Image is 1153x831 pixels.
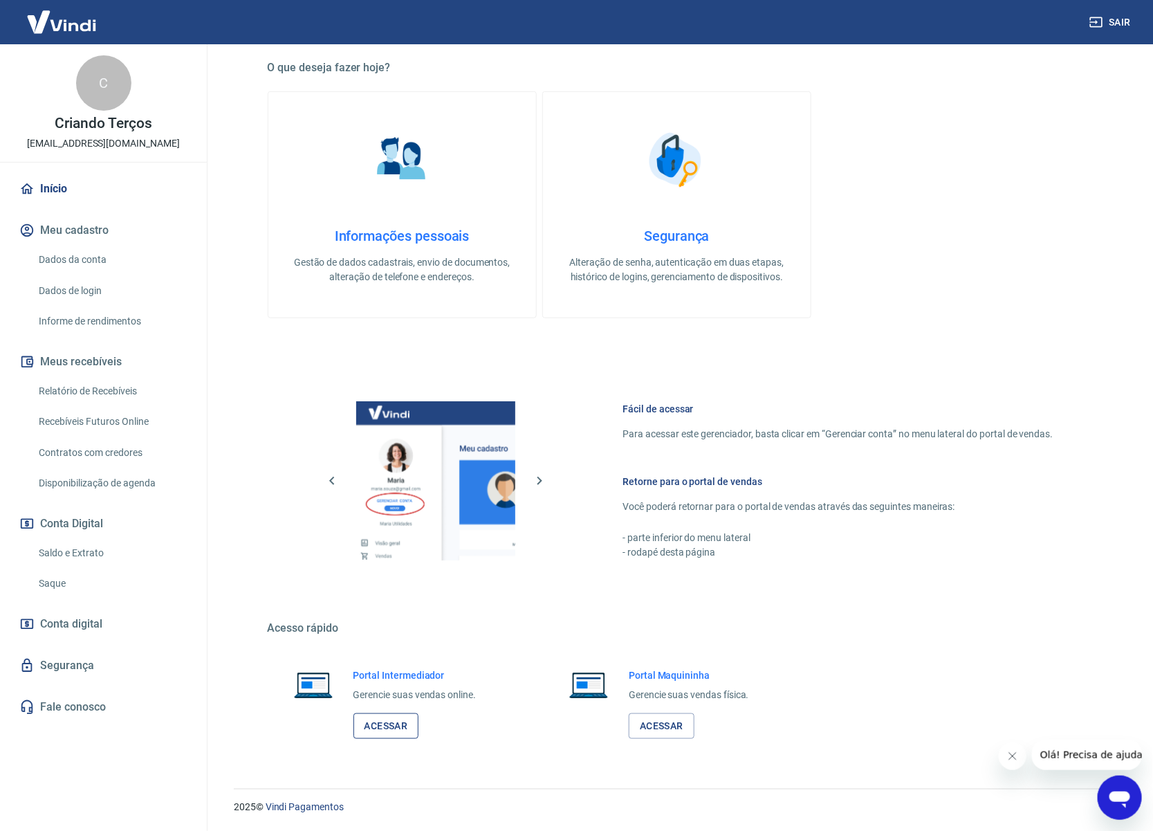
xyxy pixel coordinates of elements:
[367,125,436,194] img: Informações pessoais
[268,61,1087,75] h5: O que deseja fazer hoje?
[623,475,1053,488] h6: Retorne para o portal de vendas
[290,255,514,284] p: Gestão de dados cadastrais, envio de documentos, alteração de telefone e endereços.
[623,531,1053,545] p: - parte inferior do menu lateral
[1087,10,1136,35] button: Sair
[27,136,180,151] p: [EMAIL_ADDRESS][DOMAIN_NAME]
[1098,776,1142,820] iframe: Botão para abrir a janela de mensagens
[33,539,190,567] a: Saldo e Extrato
[1032,740,1142,770] iframe: Mensagem da empresa
[76,55,131,111] div: C
[40,614,102,634] span: Conta digital
[290,228,514,244] h4: Informações pessoais
[999,742,1026,770] iframe: Fechar mensagem
[623,402,1053,416] h6: Fácil de acessar
[17,692,190,722] a: Fale conosco
[33,277,190,305] a: Dados de login
[629,713,694,739] a: Acessar
[560,668,618,702] img: Imagem de um notebook aberto
[353,713,419,739] a: Acessar
[234,801,1120,815] p: 2025 ©
[623,427,1053,441] p: Para acessar este gerenciador, basta clicar em “Gerenciar conta” no menu lateral do portal de ven...
[565,255,788,284] p: Alteração de senha, autenticação em duas etapas, histórico de logins, gerenciamento de dispositivos.
[8,10,116,21] span: Olá! Precisa de ajuda?
[17,609,190,639] a: Conta digital
[284,668,342,702] img: Imagem de um notebook aberto
[33,408,190,436] a: Recebíveis Futuros Online
[623,500,1053,514] p: Você poderá retornar para o portal de vendas através das seguintes maneiras:
[33,377,190,405] a: Relatório de Recebíveis
[642,125,711,194] img: Segurança
[55,116,151,131] p: Criando Terços
[542,91,811,318] a: SegurançaSegurançaAlteração de senha, autenticação em duas etapas, histórico de logins, gerenciam...
[629,668,749,682] h6: Portal Maquininha
[17,509,190,539] button: Conta Digital
[565,228,788,244] h4: Segurança
[268,621,1087,635] h5: Acesso rápido
[33,307,190,336] a: Informe de rendimentos
[33,439,190,467] a: Contratos com credores
[268,91,537,318] a: Informações pessoaisInformações pessoaisGestão de dados cadastrais, envio de documentos, alteraçã...
[266,802,344,813] a: Vindi Pagamentos
[17,174,190,204] a: Início
[356,401,515,560] img: Imagem da dashboard mostrando o botão de gerenciar conta na sidebar no lado esquerdo
[17,215,190,246] button: Meu cadastro
[629,688,749,702] p: Gerencie suas vendas física.
[33,569,190,598] a: Saque
[33,469,190,497] a: Disponibilização de agenda
[623,545,1053,560] p: - rodapé desta página
[353,668,477,682] h6: Portal Intermediador
[17,347,190,377] button: Meus recebíveis
[353,688,477,702] p: Gerencie suas vendas online.
[17,650,190,681] a: Segurança
[17,1,107,43] img: Vindi
[33,246,190,274] a: Dados da conta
